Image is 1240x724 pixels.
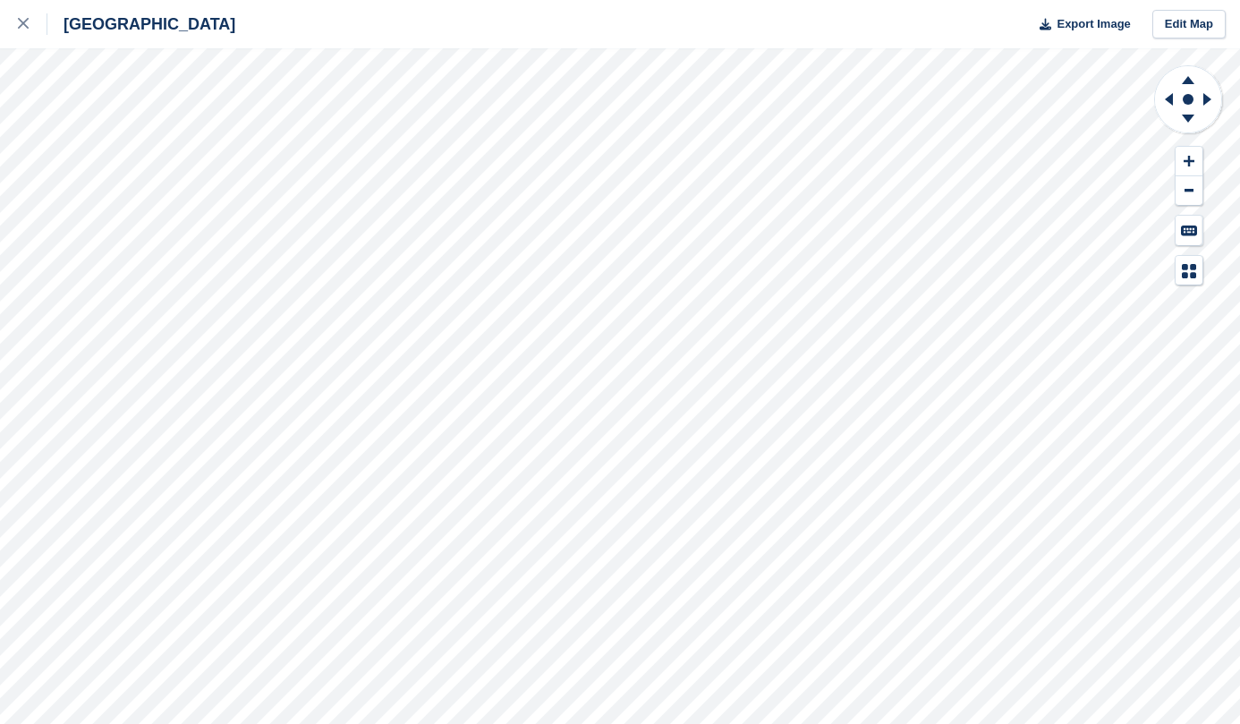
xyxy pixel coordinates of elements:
span: Export Image [1057,15,1130,33]
button: Zoom In [1176,147,1202,176]
div: [GEOGRAPHIC_DATA] [47,13,235,35]
button: Map Legend [1176,256,1202,285]
a: Edit Map [1152,10,1226,39]
button: Export Image [1029,10,1131,39]
button: Zoom Out [1176,176,1202,206]
button: Keyboard Shortcuts [1176,216,1202,245]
